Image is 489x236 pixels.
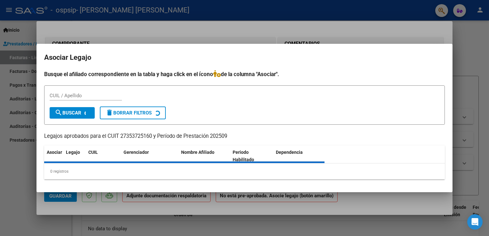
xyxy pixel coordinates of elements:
datatable-header-cell: Gerenciador [121,146,179,167]
datatable-header-cell: Nombre Afiliado [179,146,230,167]
span: Nombre Afiliado [181,150,214,155]
div: Open Intercom Messenger [467,214,483,230]
span: Periodo Habilitado [233,150,254,162]
span: CUIL [88,150,98,155]
datatable-header-cell: Dependencia [273,146,325,167]
span: Buscar [55,110,81,116]
button: Borrar Filtros [100,106,166,119]
span: Dependencia [276,150,303,155]
span: Borrar Filtros [106,110,152,116]
span: Legajo [66,150,80,155]
datatable-header-cell: Legajo [63,146,86,167]
h4: Busque el afiliado correspondiente en la tabla y haga click en el ícono de la columna "Asociar". [44,70,445,78]
datatable-header-cell: Periodo Habilitado [230,146,273,167]
datatable-header-cell: CUIL [86,146,121,167]
div: 0 registros [44,163,445,179]
span: Asociar [47,150,62,155]
mat-icon: search [55,109,62,116]
mat-icon: delete [106,109,113,116]
button: Buscar [50,107,95,119]
p: Legajos aprobados para el CUIT 27353725160 y Período de Prestación 202509 [44,132,445,140]
datatable-header-cell: Asociar [44,146,63,167]
span: Gerenciador [124,150,149,155]
h2: Asociar Legajo [44,51,445,64]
